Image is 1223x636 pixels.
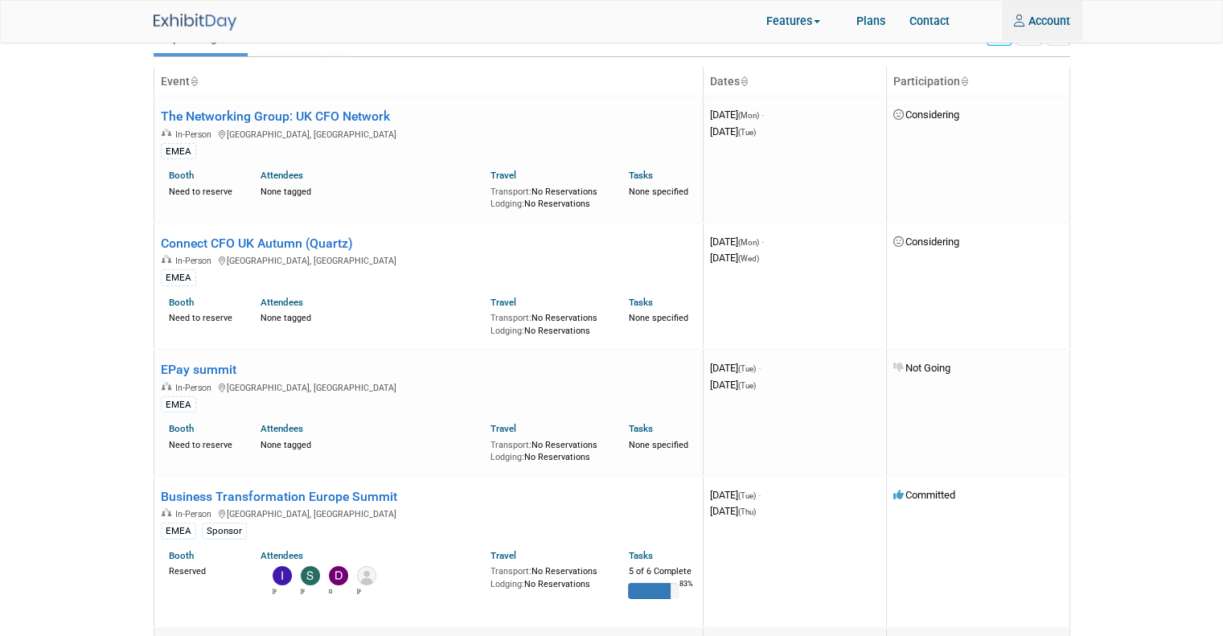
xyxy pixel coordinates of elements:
[738,254,759,263] span: (Wed)
[357,585,361,596] div: Martha Salinas
[740,75,748,88] a: Sort by Start Date
[628,187,687,197] span: None specified
[960,75,968,88] a: Sort by Participation Type
[161,236,353,251] a: Connect CFO UK Autumn (Quartz)
[490,436,605,464] div: No Reservations No Reservations
[710,109,764,121] span: [DATE]
[161,489,397,504] a: Business Transformation Europe Summit
[329,585,333,596] div: Donnachad Krüger
[261,550,303,561] a: Attendees
[710,125,756,137] span: [DATE]
[169,423,194,434] a: Booth
[162,255,171,263] img: In-Person Event
[175,256,216,266] span: In-Person
[758,362,761,374] span: -
[261,309,478,324] div: None tagged
[490,326,524,336] span: Lodging:
[161,396,196,413] div: EMEA
[738,128,756,137] span: (Tue)
[710,379,756,391] span: [DATE]
[628,423,652,434] a: Tasks
[710,236,764,248] span: [DATE]
[273,585,277,596] div: Inez Berkhof
[169,297,194,308] a: Booth
[161,380,696,394] div: [GEOGRAPHIC_DATA], [GEOGRAPHIC_DATA]
[628,313,687,323] span: None specified
[329,566,348,585] img: Donnachad Krüger
[202,523,247,540] div: Sponsor
[190,75,198,88] a: Sort by Event Name
[161,506,696,520] div: [GEOGRAPHIC_DATA], [GEOGRAPHIC_DATA]
[490,550,516,561] a: Travel
[301,566,320,585] img: Sara Ouhsine
[1002,1,1082,41] a: Account
[169,562,236,577] div: Reserved
[844,1,897,41] a: Plans
[261,183,478,198] div: None tagged
[679,579,692,615] td: 83%
[490,297,516,308] a: Travel
[169,183,236,198] div: Need to reserve
[490,452,524,462] span: Lodging:
[169,436,236,451] div: Need to reserve
[490,187,531,197] span: Transport:
[490,309,605,337] div: No Reservations No Reservations
[628,170,652,181] a: Tasks
[273,566,292,585] img: Inez Berkhof
[738,381,756,390] span: (Tue)
[169,309,236,324] div: Need to reserve
[261,423,303,434] a: Attendees
[710,362,761,374] span: [DATE]
[357,566,376,585] img: Martha Salinas
[301,585,305,596] div: Sara Ouhsine
[710,489,761,501] span: [DATE]
[161,523,196,540] div: EMEA
[893,109,959,121] span: Considering
[758,489,761,501] span: -
[893,362,950,374] span: Not Going
[490,423,516,434] a: Travel
[490,313,531,323] span: Transport:
[161,109,390,124] a: The Networking Group: UK CFO Network
[628,550,652,561] a: Tasks
[161,143,196,160] div: EMEA
[754,2,844,42] a: Features
[738,507,756,516] span: (Thu)
[261,436,478,451] div: None tagged
[490,170,516,181] a: Travel
[738,364,756,373] span: (Tue)
[261,297,303,308] a: Attendees
[175,509,216,519] span: In-Person
[738,238,759,247] span: (Mon)
[490,566,531,577] span: Transport:
[628,565,696,577] div: 5 of 6 Complete
[490,183,605,211] div: No Reservations No Reservations
[490,440,531,450] span: Transport:
[897,1,962,41] a: Contact
[738,491,756,500] span: (Tue)
[490,579,524,589] span: Lodging:
[893,236,959,248] span: Considering
[628,440,687,450] span: None specified
[169,550,194,561] a: Booth
[893,489,955,501] span: Committed
[161,126,696,141] div: [GEOGRAPHIC_DATA], [GEOGRAPHIC_DATA]
[710,505,756,517] span: [DATE]
[738,111,759,120] span: (Mon)
[628,297,652,308] a: Tasks
[175,383,216,393] span: In-Person
[175,129,216,140] span: In-Person
[154,67,703,96] th: Event
[886,67,1069,96] th: Participation
[761,236,764,248] span: -
[154,14,236,31] img: ExhibitDay
[161,362,236,377] a: EPay summit
[161,252,696,267] div: [GEOGRAPHIC_DATA], [GEOGRAPHIC_DATA]
[169,170,194,181] a: Booth
[490,562,605,590] div: No Reservations No Reservations
[162,382,171,390] img: In-Person Event
[703,67,886,96] th: Dates
[761,109,764,121] span: -
[161,269,196,286] div: EMEA
[162,129,171,137] img: In-Person Event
